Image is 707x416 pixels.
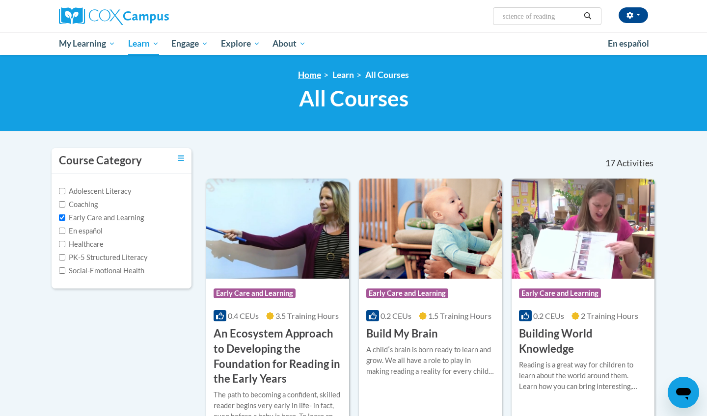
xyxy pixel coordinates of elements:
span: 0.2 CEUs [381,311,411,320]
span: En español [608,38,649,49]
span: 3.5 Training Hours [275,311,339,320]
input: Checkbox for Options [59,254,65,260]
div: Main menu [44,32,663,55]
input: Checkbox for Options [59,241,65,247]
button: Account Settings [619,7,648,23]
label: Early Care and Learning [59,212,144,223]
span: All Courses [299,85,408,111]
span: Early Care and Learning [519,288,601,298]
a: All Courses [365,70,409,80]
div: Reading is a great way for children to learn about the world around them. Learn how you can bring... [519,360,647,392]
img: Cox Campus [59,7,169,25]
img: Course Logo [512,179,654,279]
h3: Build My Brain [366,326,438,341]
input: Checkbox for Options [59,214,65,221]
a: En español [601,33,655,54]
input: Checkbox for Options [59,267,65,274]
label: Social-Emotional Health [59,265,144,276]
span: Explore [221,38,260,50]
label: En español [59,226,103,236]
span: About [272,38,306,50]
span: My Learning [59,38,115,50]
label: Adolescent Literacy [59,186,132,197]
span: 0.4 CEUs [228,311,259,320]
img: Course Logo [206,179,349,279]
label: Coaching [59,199,98,210]
span: Learn [128,38,159,50]
a: Learn [332,70,354,80]
span: Activities [617,158,653,169]
span: Engage [171,38,208,50]
a: Engage [165,32,215,55]
a: Toggle collapse [178,153,184,164]
span: 1.5 Training Hours [428,311,491,320]
span: 2 Training Hours [581,311,638,320]
span: 0.2 CEUs [533,311,564,320]
input: Checkbox for Options [59,228,65,234]
span: 17 [605,158,615,169]
button: Search [580,10,595,22]
img: Course Logo [359,179,502,279]
a: Explore [215,32,267,55]
h3: Course Category [59,153,142,168]
a: Cox Campus [59,7,245,25]
div: A childʹs brain is born ready to learn and grow. We all have a role to play in making reading a r... [366,344,494,377]
iframe: Button to launch messaging window [668,377,699,408]
input: Checkbox for Options [59,201,65,208]
h3: Building World Knowledge [519,326,647,357]
input: Search Courses [502,10,580,22]
h3: An Ecosystem Approach to Developing the Foundation for Reading in the Early Years [214,326,342,387]
a: About [267,32,313,55]
a: My Learning [53,32,122,55]
label: Healthcare [59,239,104,250]
label: PK-5 Structured Literacy [59,252,148,263]
a: Home [298,70,321,80]
span: Early Care and Learning [214,288,296,298]
input: Checkbox for Options [59,188,65,194]
span: Early Care and Learning [366,288,448,298]
a: Learn [122,32,165,55]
